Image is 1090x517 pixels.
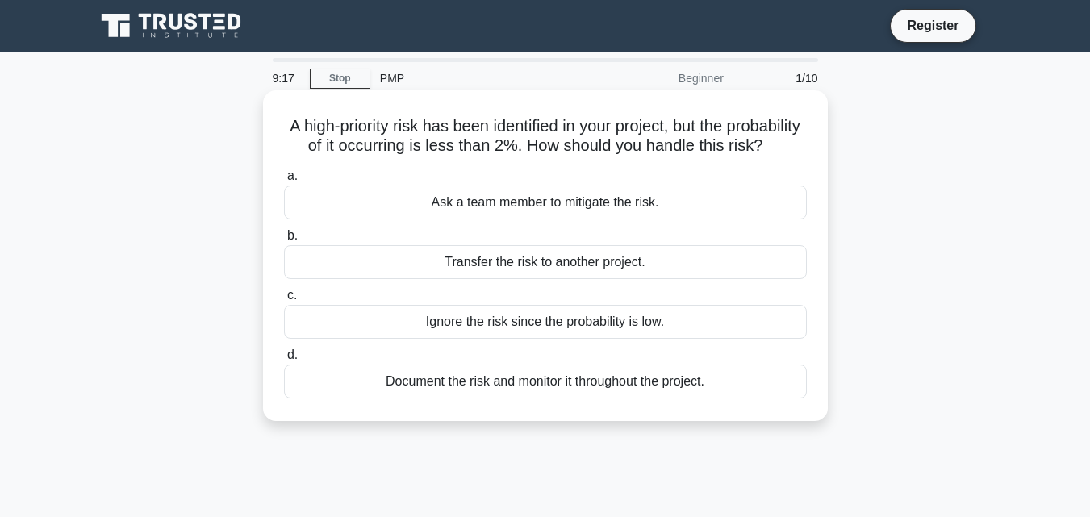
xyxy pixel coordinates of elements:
span: c. [287,288,297,302]
div: Ask a team member to mitigate the risk. [284,186,807,219]
div: PMP [370,62,592,94]
div: 1/10 [733,62,828,94]
span: a. [287,169,298,182]
a: Register [897,15,968,35]
span: b. [287,228,298,242]
a: Stop [310,69,370,89]
div: 9:17 [263,62,310,94]
div: Ignore the risk since the probability is low. [284,305,807,339]
div: Transfer the risk to another project. [284,245,807,279]
div: Document the risk and monitor it throughout the project. [284,365,807,398]
h5: A high-priority risk has been identified in your project, but the probability of it occurring is ... [282,116,808,156]
span: d. [287,348,298,361]
div: Beginner [592,62,733,94]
